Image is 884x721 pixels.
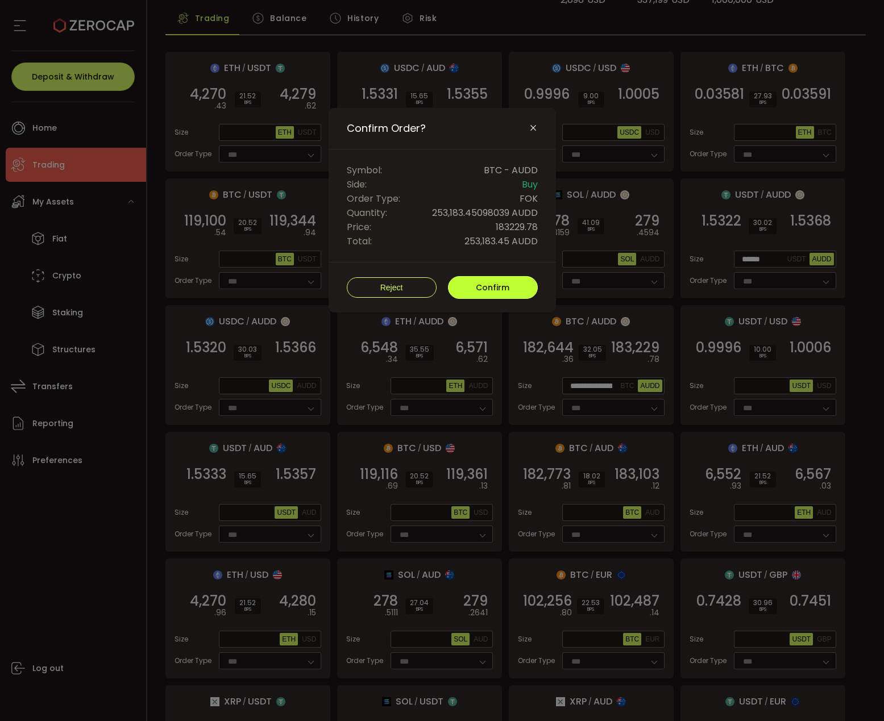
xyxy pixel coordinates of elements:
[347,122,426,135] span: Confirm Order?
[347,220,371,234] span: Price:
[484,163,538,177] span: BTC - AUDD
[347,191,400,206] span: Order Type:
[329,108,556,312] div: Confirm Order?
[347,277,437,298] button: Reject
[448,276,538,299] button: Confirm
[476,282,509,293] span: Confirm
[347,163,382,177] span: Symbol:
[380,283,403,292] span: Reject
[520,191,538,206] span: FOK
[529,123,538,134] button: Close
[347,234,372,248] span: Total:
[522,177,538,191] span: Buy
[496,220,538,234] span: 183229.78
[347,206,387,220] span: Quantity:
[347,177,367,191] span: Side:
[432,206,538,220] span: 253,183.45098039 AUDD
[464,234,538,248] span: 253,183.45 AUDD
[749,598,884,721] iframe: Chat Widget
